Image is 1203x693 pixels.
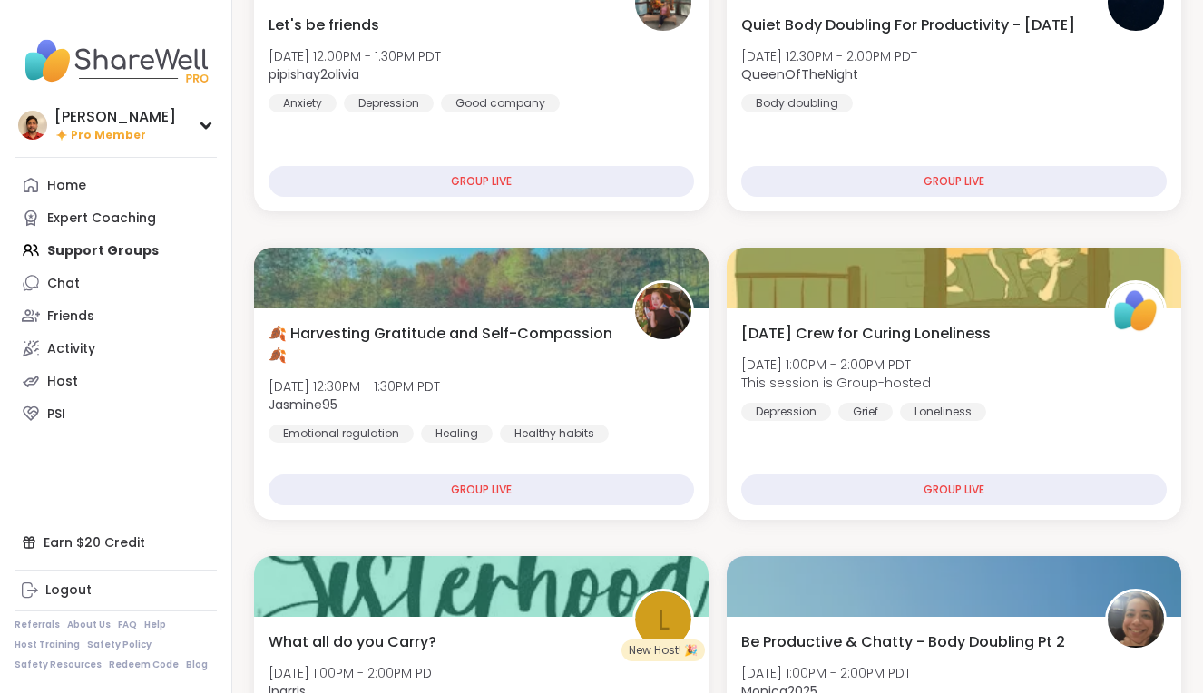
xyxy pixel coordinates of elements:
[144,619,166,631] a: Help
[269,65,359,83] b: pipishay2olivia
[18,111,47,140] img: Billy
[109,659,179,671] a: Redeem Code
[621,639,705,661] div: New Host! 🎉
[47,307,94,326] div: Friends
[45,581,92,600] div: Logout
[269,631,436,653] span: What all do you Carry?
[47,275,80,293] div: Chat
[269,664,438,682] span: [DATE] 1:00PM - 2:00PM PDT
[47,177,86,195] div: Home
[15,169,217,201] a: Home
[269,323,612,366] span: 🍂 Harvesting Gratitude and Self-Compassion 🍂
[15,397,217,430] a: PSI
[15,619,60,631] a: Referrals
[47,405,65,424] div: PSI
[15,332,217,365] a: Activity
[15,299,217,332] a: Friends
[15,574,217,607] a: Logout
[269,395,337,414] b: Jasmine95
[15,365,217,397] a: Host
[500,425,609,443] div: Healthy habits
[71,128,146,143] span: Pro Member
[54,107,176,127] div: [PERSON_NAME]
[441,94,560,112] div: Good company
[15,267,217,299] a: Chat
[269,425,414,443] div: Emotional regulation
[47,373,78,391] div: Host
[15,659,102,671] a: Safety Resources
[658,599,670,641] span: l
[87,639,152,651] a: Safety Policy
[15,201,217,234] a: Expert Coaching
[269,94,337,112] div: Anxiety
[186,659,208,671] a: Blog
[269,377,440,395] span: [DATE] 12:30PM - 1:30PM PDT
[635,283,691,339] img: Jasmine95
[118,619,137,631] a: FAQ
[15,29,217,93] img: ShareWell Nav Logo
[269,474,694,505] div: GROUP LIVE
[421,425,493,443] div: Healing
[47,340,95,358] div: Activity
[344,94,434,112] div: Depression
[269,166,694,197] div: GROUP LIVE
[269,47,441,65] span: [DATE] 12:00PM - 1:30PM PDT
[269,15,379,36] span: Let's be friends
[67,619,111,631] a: About Us
[15,639,80,651] a: Host Training
[15,526,217,559] div: Earn $20 Credit
[47,210,156,228] div: Expert Coaching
